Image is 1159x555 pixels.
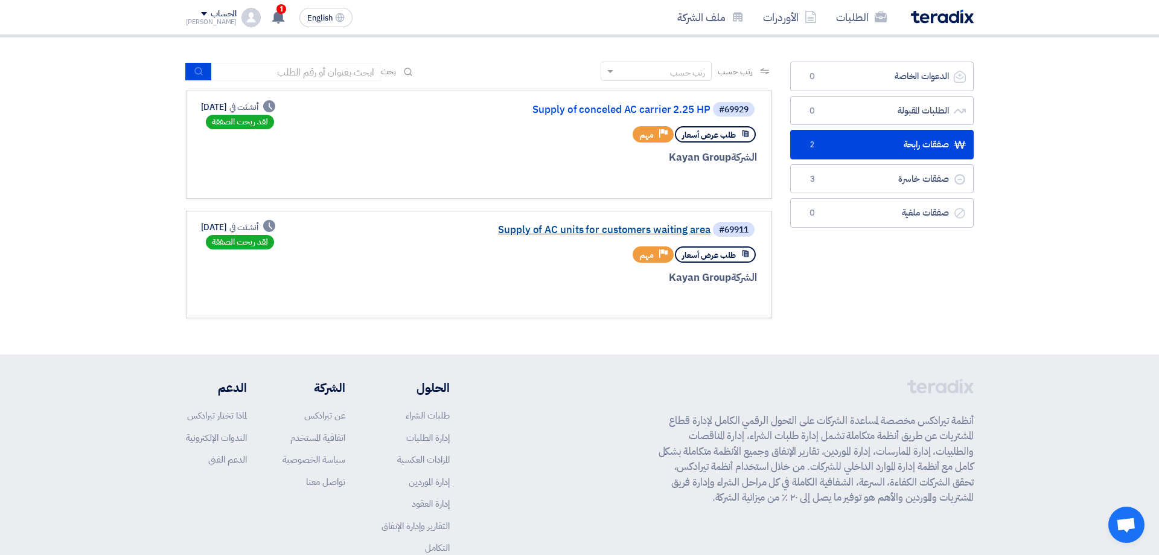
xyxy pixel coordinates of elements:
[382,519,450,533] a: التقارير وإدارة الإنفاق
[406,431,450,444] a: إدارة الطلبات
[670,66,705,79] div: رتب حسب
[790,198,974,228] a: صفقات ملغية0
[805,105,820,117] span: 0
[382,379,450,397] li: الحلول
[406,409,450,422] a: طلبات الشراء
[201,221,276,234] div: [DATE]
[304,409,345,422] a: عن تيرادكس
[186,379,247,397] li: الدعم
[731,150,757,165] span: الشركة
[206,115,274,129] div: لقد ربحت الصفقة
[306,475,345,489] a: تواصل معنا
[290,431,345,444] a: اتفاقية المستخدم
[299,8,353,27] button: English
[412,497,450,510] a: إدارة العقود
[790,62,974,91] a: الدعوات الخاصة0
[682,249,736,261] span: طلب عرض أسعار
[283,379,345,397] li: الشركة
[276,4,286,14] span: 1
[186,431,247,444] a: الندوات الإلكترونية
[753,3,826,31] a: الأوردرات
[229,101,258,114] span: أنشئت في
[805,207,820,219] span: 0
[241,8,261,27] img: profile_test.png
[805,71,820,83] span: 0
[212,63,381,81] input: ابحث بعنوان أو رقم الطلب
[790,130,974,159] a: صفقات رابحة2
[467,150,757,165] div: Kayan Group
[201,101,276,114] div: [DATE]
[668,3,753,31] a: ملف الشركة
[469,225,710,236] a: Supply of AC units for customers waiting area
[790,96,974,126] a: الطلبات المقبولة0
[397,453,450,466] a: المزادات العكسية
[719,106,749,114] div: #69929
[229,221,258,234] span: أنشئت في
[307,14,333,22] span: English
[719,226,749,234] div: #69911
[659,413,974,505] p: أنظمة تيرادكس مخصصة لمساعدة الشركات على التحول الرقمي الكامل لإدارة قطاع المشتريات عن طريق أنظمة ...
[911,10,974,24] img: Teradix logo
[805,139,820,151] span: 2
[467,270,757,286] div: Kayan Group
[805,173,820,185] span: 3
[187,409,247,422] a: لماذا تختار تيرادكس
[381,65,397,78] span: بحث
[1108,507,1145,543] div: دردشة مفتوحة
[826,3,896,31] a: الطلبات
[640,249,654,261] span: مهم
[211,9,237,19] div: الحساب
[208,453,247,466] a: الدعم الفني
[790,164,974,194] a: صفقات خاسرة3
[731,270,757,285] span: الشركة
[640,129,654,141] span: مهم
[206,235,274,249] div: لقد ربحت الصفقة
[283,453,345,466] a: سياسة الخصوصية
[425,541,450,554] a: التكامل
[469,104,710,115] a: Supply of conceled AC carrier 2.25 HP
[718,65,752,78] span: رتب حسب
[186,19,237,25] div: [PERSON_NAME]
[409,475,450,489] a: إدارة الموردين
[682,129,736,141] span: طلب عرض أسعار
